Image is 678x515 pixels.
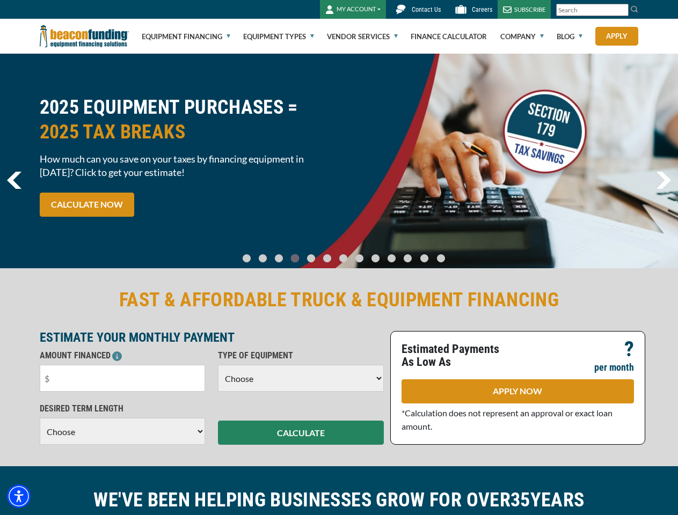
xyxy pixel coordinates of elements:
a: Go To Slide 3 [288,254,301,263]
img: Right Navigator [656,172,671,189]
a: Clear search text [617,6,626,14]
input: Search [556,4,629,16]
img: Left Navigator [7,172,21,189]
a: Go To Slide 0 [240,254,253,263]
span: How much can you save on your taxes by financing equipment in [DATE]? Click to get your estimate! [40,152,333,179]
a: Company [500,19,544,54]
img: Beacon Funding Corporation logo [40,19,129,54]
p: TYPE OF EQUIPMENT [218,349,384,362]
span: Contact Us [412,6,441,13]
a: Vendor Services [327,19,398,54]
a: Go To Slide 7 [353,254,366,263]
a: Go To Slide 12 [434,254,448,263]
a: Go To Slide 9 [385,254,398,263]
p: per month [594,361,634,374]
a: Apply [595,27,638,46]
a: Go To Slide 11 [418,254,431,263]
p: Estimated Payments As Low As [402,343,512,369]
a: Go To Slide 4 [304,254,317,263]
a: Go To Slide 2 [272,254,285,263]
h2: WE'VE BEEN HELPING BUSINESSES GROW FOR OVER YEARS [40,488,639,512]
a: Equipment Types [243,19,314,54]
a: Go To Slide 8 [369,254,382,263]
button: CALCULATE [218,421,384,445]
span: 35 [511,489,530,511]
a: Blog [557,19,582,54]
input: $ [40,365,206,392]
h2: 2025 EQUIPMENT PURCHASES = [40,95,333,144]
span: *Calculation does not represent an approval or exact loan amount. [402,408,613,431]
p: AMOUNT FINANCED [40,349,206,362]
a: CALCULATE NOW [40,193,134,217]
h2: FAST & AFFORDABLE TRUCK & EQUIPMENT FINANCING [40,288,639,312]
a: APPLY NOW [402,379,634,403]
a: Go To Slide 1 [256,254,269,263]
a: Go To Slide 10 [401,254,414,263]
p: DESIRED TERM LENGTH [40,402,206,415]
a: previous [7,172,21,189]
p: ? [624,343,634,356]
span: Careers [472,6,492,13]
div: Accessibility Menu [7,484,31,508]
a: next [656,172,671,189]
span: 2025 TAX BREAKS [40,120,333,144]
a: Equipment Financing [142,19,230,54]
p: ESTIMATE YOUR MONTHLY PAYMENT [40,331,384,344]
a: Go To Slide 6 [337,254,349,263]
a: Go To Slide 5 [320,254,333,263]
a: Finance Calculator [411,19,487,54]
img: Search [630,5,639,13]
